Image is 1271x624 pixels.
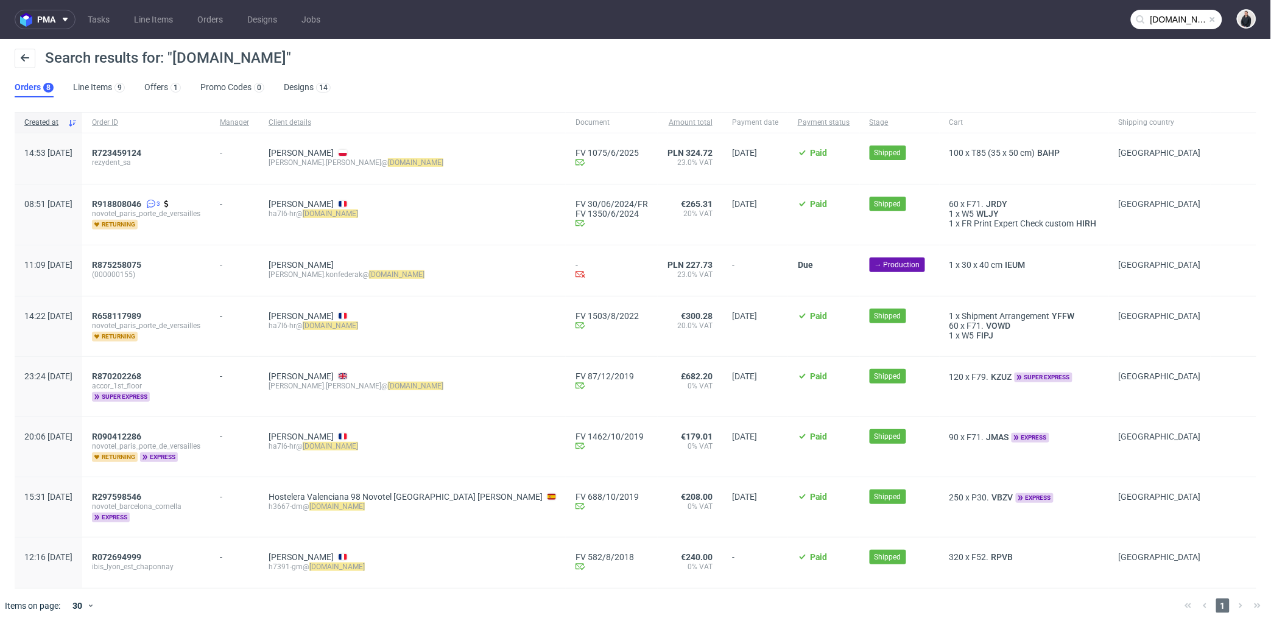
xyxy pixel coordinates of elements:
a: FV 1503/8/2022 [576,311,648,321]
a: R723459124 [92,148,144,158]
a: Jobs [294,10,328,29]
span: returning [92,452,138,462]
a: [PERSON_NAME] [269,199,334,209]
span: F71. [967,432,984,442]
span: [DATE] [732,199,757,209]
span: W5 [962,209,974,219]
span: 20.0% VAT [667,321,713,331]
span: 15:31 [DATE] [24,492,72,502]
span: JMAS [984,432,1012,442]
div: 30 [65,597,87,614]
div: x [949,321,1099,331]
button: pma [15,10,76,29]
span: Paid [810,432,828,441]
span: 3 [157,199,160,209]
div: - [576,260,648,281]
span: 0% VAT [667,562,713,572]
span: R072694999 [92,552,141,562]
span: Search results for: "[DOMAIN_NAME]" [45,49,291,66]
span: 1 [1216,598,1230,613]
span: Paid [810,148,828,158]
span: Paid [810,492,828,502]
span: returning [92,220,138,230]
span: KZUZ [989,372,1015,382]
span: HIRH [1074,219,1099,228]
a: YFFW [1050,311,1077,321]
span: Shipped [875,198,901,209]
mark: [DOMAIN_NAME] [303,209,358,218]
div: - [220,143,249,158]
span: express [140,452,178,462]
span: (000000155) [92,270,200,279]
a: Line Items9 [73,78,125,97]
span: [GEOGRAPHIC_DATA] [1119,432,1201,441]
span: ibis_lyon_est_chaponnay [92,562,200,572]
span: VOWD [984,321,1013,331]
img: logo [20,13,37,27]
a: WLJY [974,209,1002,219]
span: Shipped [875,431,901,442]
span: express [1016,493,1054,503]
span: super express [92,392,150,402]
span: €179.01 [681,432,713,441]
span: Payment status [798,117,850,128]
div: ha7l6-hr@ [269,209,556,219]
span: 20% VAT [667,209,713,219]
span: 320 [949,552,964,562]
span: VBZV [990,493,1016,502]
span: R870202268 [92,371,141,381]
div: h3667-dm@ [269,502,556,511]
span: 0% VAT [667,502,713,511]
div: x [949,432,1099,443]
span: 1 [949,311,954,321]
mark: [DOMAIN_NAME] [309,563,365,571]
span: RPVB [989,552,1016,562]
div: - [220,487,249,502]
mark: [DOMAIN_NAME] [388,382,443,390]
span: IEUM [1003,260,1028,270]
div: x [949,209,1099,219]
div: 9 [118,83,122,92]
span: Payment date [732,117,778,128]
a: FV 87/12/2019 [576,371,648,381]
a: Tasks [80,10,117,29]
a: [PERSON_NAME] [269,148,334,158]
span: R918808046 [92,199,141,209]
div: 1 [174,83,178,92]
span: €208.00 [681,492,713,502]
a: R875258075 [92,260,144,270]
mark: [DOMAIN_NAME] [369,270,424,279]
span: 250 [949,493,964,502]
span: Shipped [875,147,901,158]
span: F71. [967,199,984,209]
span: [DATE] [732,432,757,441]
span: 08:51 [DATE] [24,199,72,209]
a: Orders8 [15,78,54,97]
a: 3 [144,199,160,209]
span: 20:06 [DATE] [24,432,72,441]
div: [PERSON_NAME].[PERSON_NAME]@ [269,381,556,391]
div: x [949,552,1099,562]
div: x [949,260,1099,270]
a: R090412286 [92,432,144,441]
a: R918808046 [92,199,144,209]
span: Paid [810,199,828,209]
a: [PERSON_NAME] [269,552,334,562]
span: 30 x 40 cm [962,260,1003,270]
div: - [220,427,249,441]
span: Paid [810,552,828,562]
div: x [949,371,1099,382]
a: [PERSON_NAME] [269,260,334,270]
span: P30. [972,493,990,502]
img: Adrian Margula [1238,10,1255,27]
a: FV 1462/10/2019 [576,432,648,441]
span: T85 (35 x 50 cm) [972,148,1035,158]
div: - [220,366,249,381]
a: [PERSON_NAME] [269,311,334,321]
span: Due [798,260,813,270]
div: ha7l6-hr@ [269,441,556,451]
span: [GEOGRAPHIC_DATA] [1119,552,1201,562]
span: Shipping country [1119,117,1201,128]
a: FV 582/8/2018 [576,552,648,562]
